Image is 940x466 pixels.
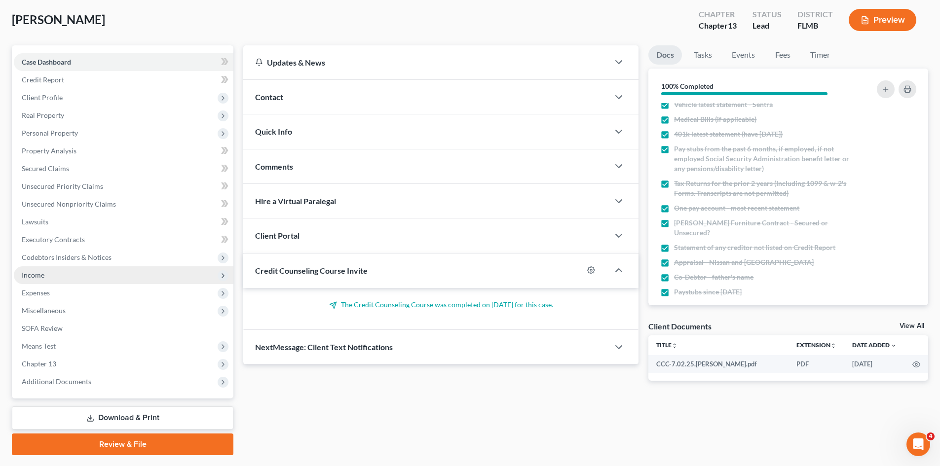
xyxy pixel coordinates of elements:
span: Personal Property [22,129,78,137]
div: Chapter [699,20,737,32]
a: Download & Print [12,406,233,430]
span: Statement of any creditor not listed on Credit Report [674,243,835,252]
span: Hire a Virtual Paralegal [255,196,336,206]
i: unfold_more [672,343,677,349]
strong: 100% Completed [661,82,714,90]
span: Credit Report [22,75,64,84]
span: Lawsuits [22,217,48,226]
div: FLMB [797,20,833,32]
a: Review & File [12,433,233,455]
button: Preview [849,9,916,31]
a: Unsecured Priority Claims [14,178,233,195]
a: Case Dashboard [14,53,233,71]
span: Comments [255,162,293,171]
span: Secured Claims [22,164,69,173]
span: Client Portal [255,231,300,240]
td: PDF [789,355,844,373]
span: Credit Counseling Course Invite [255,266,368,275]
a: Lawsuits [14,213,233,231]
a: Executory Contracts [14,231,233,249]
span: Codebtors Insiders & Notices [22,253,112,261]
span: Tax Returns for the prior 2 years (Including 1099 & w-2's Forms. Transcripts are not permitted) [674,179,850,198]
span: Executory Contracts [22,235,85,244]
span: 401k latest statement (have [DATE]) [674,129,783,139]
span: Medical Bills (if applicable) [674,114,756,124]
i: expand_more [891,343,897,349]
a: Timer [802,45,838,65]
a: Fees [767,45,798,65]
span: Paystubs since [DATE] [674,287,742,297]
div: Status [752,9,782,20]
a: Unsecured Nonpriority Claims [14,195,233,213]
td: CCC-7.02.25.[PERSON_NAME].pdf [648,355,789,373]
a: SOFA Review [14,320,233,337]
span: Contact [255,92,283,102]
span: Unsecured Nonpriority Claims [22,200,116,208]
span: Means Test [22,342,56,350]
span: 4 [927,432,935,440]
span: Unsecured Priority Claims [22,182,103,190]
div: Lead [752,20,782,32]
a: Extensionunfold_more [796,341,836,349]
iframe: Intercom live chat [906,432,930,456]
td: [DATE] [844,355,904,373]
p: The Credit Counseling Course was completed on [DATE] for this case. [255,300,627,310]
div: Chapter [699,9,737,20]
span: Client Profile [22,93,63,102]
div: District [797,9,833,20]
a: Date Added expand_more [852,341,897,349]
span: Expenses [22,288,50,297]
span: Quick Info [255,127,292,136]
span: [PERSON_NAME] Furniture Contract - Secured or Unsecured? [674,218,850,238]
span: One pay account - most recent statement [674,203,799,213]
span: 13 [728,21,737,30]
a: View All [900,323,924,329]
span: Miscellaneous [22,306,66,315]
div: Updates & News [255,57,597,68]
span: Income [22,271,44,279]
a: Tasks [686,45,720,65]
span: SOFA Review [22,324,63,332]
a: Secured Claims [14,160,233,178]
a: Credit Report [14,71,233,89]
span: Case Dashboard [22,58,71,66]
i: unfold_more [830,343,836,349]
span: Co-Debtor - father's name [674,272,753,282]
span: [PERSON_NAME] [12,12,105,27]
span: NextMessage: Client Text Notifications [255,342,393,352]
a: Docs [648,45,682,65]
span: Additional Documents [22,377,91,386]
span: Vehicle latest statement - Sentra [674,100,773,109]
span: Chapter 13 [22,359,56,368]
div: Client Documents [648,321,712,331]
a: Events [724,45,763,65]
span: Property Analysis [22,146,76,155]
a: Titleunfold_more [656,341,677,349]
span: Real Property [22,111,64,119]
a: Property Analysis [14,142,233,160]
span: Pay stubs from the past 6 months, if employed, if not employed Social Security Administration ben... [674,144,850,174]
span: Appraisal - Nissan and [GEOGRAPHIC_DATA] [674,257,814,267]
